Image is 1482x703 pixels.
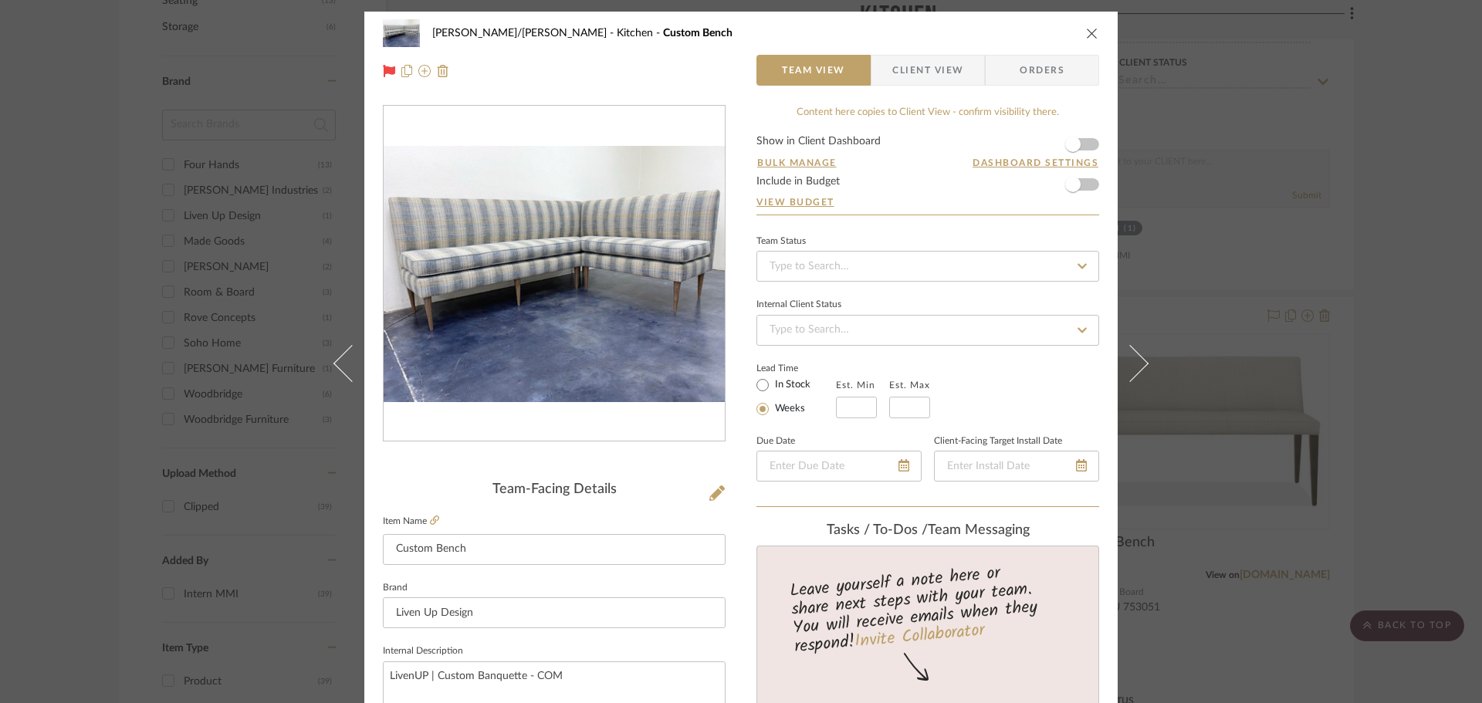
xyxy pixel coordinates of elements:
[756,301,841,309] div: Internal Client Status
[756,105,1099,120] div: Content here copies to Client View - confirm visibility there.
[1003,55,1081,86] span: Orders
[756,156,837,170] button: Bulk Manage
[889,380,930,390] label: Est. Max
[772,402,805,416] label: Weeks
[756,238,806,245] div: Team Status
[756,315,1099,346] input: Type to Search…
[663,28,733,39] span: Custom Bench
[756,251,1099,282] input: Type to Search…
[854,617,986,656] a: Invite Collaborator
[383,18,420,49] img: f1abdb5a-175f-40f0-b355-67cd66deb662_48x40.jpg
[383,584,408,592] label: Brand
[756,438,795,445] label: Due Date
[755,556,1101,660] div: Leave yourself a note here or share next steps with your team. You will receive emails when they ...
[384,146,725,402] img: f1abdb5a-175f-40f0-b355-67cd66deb662_436x436.jpg
[383,515,439,528] label: Item Name
[934,451,1099,482] input: Enter Install Date
[383,647,463,655] label: Internal Description
[756,196,1099,208] a: View Budget
[934,438,1062,445] label: Client-Facing Target Install Date
[1085,26,1099,40] button: close
[827,523,928,537] span: Tasks / To-Dos /
[384,146,725,402] div: 0
[437,65,449,77] img: Remove from project
[836,380,875,390] label: Est. Min
[756,451,922,482] input: Enter Due Date
[972,156,1099,170] button: Dashboard Settings
[617,28,663,39] span: Kitchen
[756,361,836,375] label: Lead Time
[892,55,963,86] span: Client View
[772,378,810,392] label: In Stock
[383,534,726,565] input: Enter Item Name
[432,28,617,39] span: [PERSON_NAME]/[PERSON_NAME]
[383,597,726,628] input: Enter Brand
[756,522,1099,539] div: team Messaging
[782,55,845,86] span: Team View
[756,375,836,418] mat-radio-group: Select item type
[383,482,726,499] div: Team-Facing Details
